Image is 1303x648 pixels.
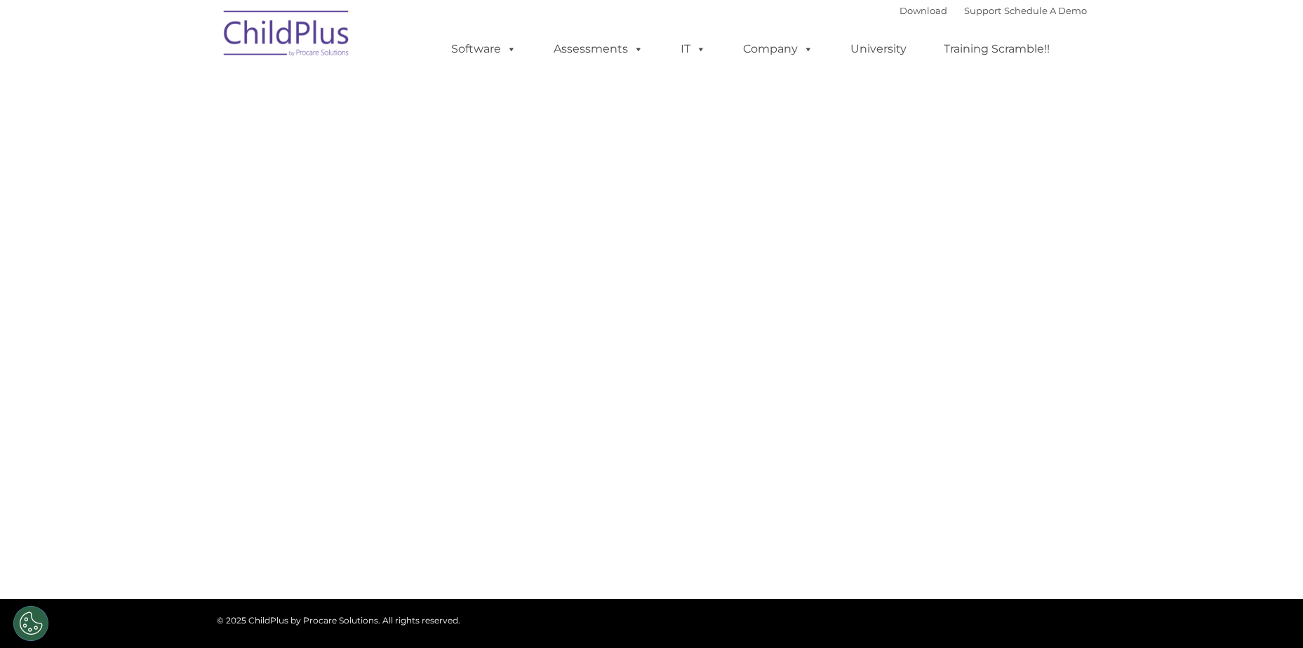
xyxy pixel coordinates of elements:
[930,35,1064,63] a: Training Scramble!!
[437,35,530,63] a: Software
[900,5,1087,16] font: |
[540,35,657,63] a: Assessments
[13,606,48,641] button: Cookies Settings
[217,615,460,626] span: © 2025 ChildPlus by Procare Solutions. All rights reserved.
[667,35,720,63] a: IT
[836,35,921,63] a: University
[217,1,357,71] img: ChildPlus by Procare Solutions
[900,5,947,16] a: Download
[964,5,1001,16] a: Support
[1004,5,1087,16] a: Schedule A Demo
[729,35,827,63] a: Company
